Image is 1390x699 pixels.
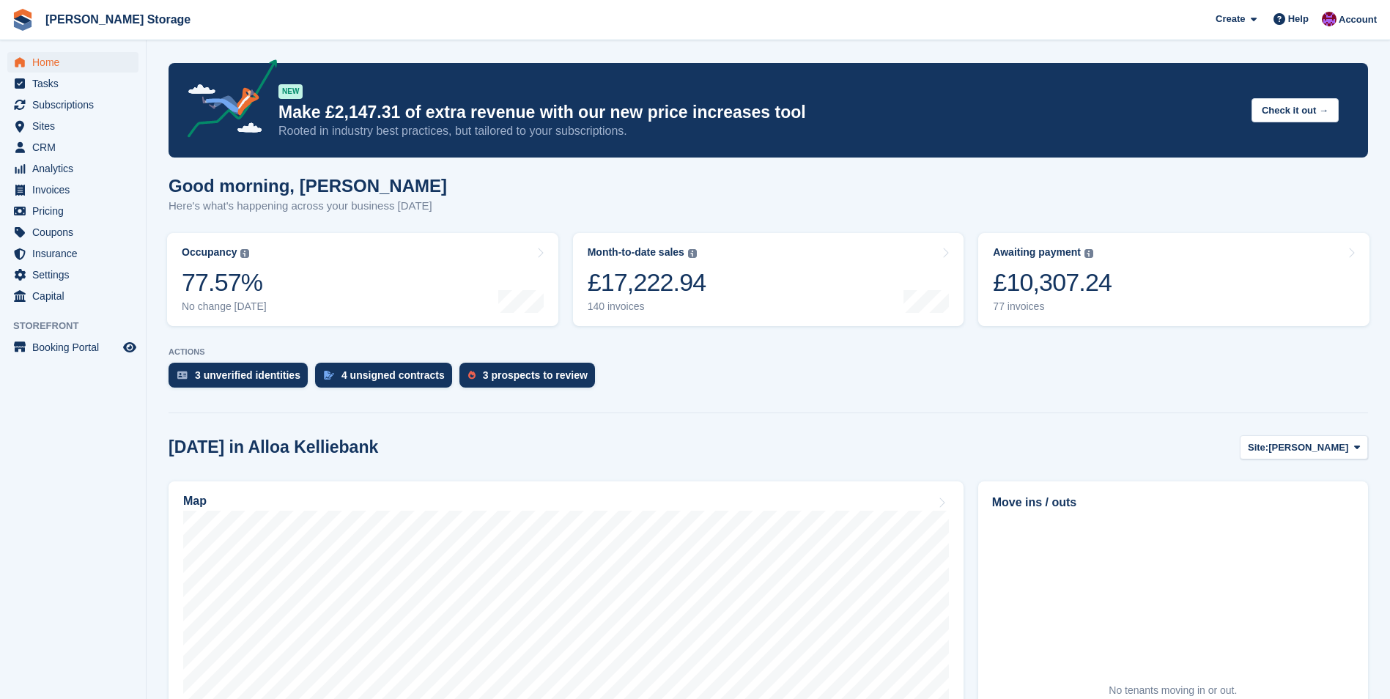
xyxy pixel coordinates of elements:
div: Occupancy [182,246,237,259]
span: Capital [32,286,120,306]
span: Site: [1248,440,1268,455]
h2: Map [183,495,207,508]
span: Coupons [32,222,120,243]
button: Check it out → [1252,98,1339,122]
img: stora-icon-8386f47178a22dfd0bd8f6a31ec36ba5ce8667c1dd55bd0f319d3a0aa187defe.svg [12,9,34,31]
a: menu [7,116,138,136]
a: menu [7,265,138,285]
div: Month-to-date sales [588,246,684,259]
a: 3 unverified identities [169,363,315,395]
span: Account [1339,12,1377,27]
span: Storefront [13,319,146,333]
span: Tasks [32,73,120,94]
a: menu [7,52,138,73]
p: Make £2,147.31 of extra revenue with our new price increases tool [278,102,1240,123]
span: Sites [32,116,120,136]
div: £10,307.24 [993,267,1112,297]
span: [PERSON_NAME] [1268,440,1348,455]
div: Awaiting payment [993,246,1081,259]
span: CRM [32,137,120,158]
div: £17,222.94 [588,267,706,297]
a: 4 unsigned contracts [315,363,459,395]
div: NEW [278,84,303,99]
a: menu [7,137,138,158]
a: menu [7,201,138,221]
img: price-adjustments-announcement-icon-8257ccfd72463d97f412b2fc003d46551f7dbcb40ab6d574587a9cd5c0d94... [175,59,278,143]
a: Month-to-date sales £17,222.94 140 invoices [573,233,964,326]
a: menu [7,222,138,243]
a: 3 prospects to review [459,363,602,395]
img: verify_identity-adf6edd0f0f0b5bbfe63781bf79b02c33cf7c696d77639b501bdc392416b5a36.svg [177,371,188,380]
img: icon-info-grey-7440780725fd019a000dd9b08b2336e03edf1995a4989e88bcd33f0948082b44.svg [1084,249,1093,258]
a: menu [7,180,138,200]
div: 140 invoices [588,300,706,313]
span: Insurance [32,243,120,264]
span: Create [1216,12,1245,26]
img: Audra Whitelaw [1322,12,1337,26]
span: Subscriptions [32,95,120,115]
div: 77.57% [182,267,267,297]
span: Home [32,52,120,73]
button: Site: [PERSON_NAME] [1240,435,1368,459]
span: Pricing [32,201,120,221]
h2: [DATE] in Alloa Kelliebank [169,437,378,457]
a: menu [7,243,138,264]
span: Analytics [32,158,120,179]
img: prospect-51fa495bee0391a8d652442698ab0144808aea92771e9ea1ae160a38d050c398.svg [468,371,476,380]
span: Invoices [32,180,120,200]
a: Preview store [121,339,138,356]
p: Rooted in industry best practices, but tailored to your subscriptions. [278,123,1240,139]
p: ACTIONS [169,347,1368,357]
div: No tenants moving in or out. [1109,683,1237,698]
a: Occupancy 77.57% No change [DATE] [167,233,558,326]
a: [PERSON_NAME] Storage [40,7,196,32]
h2: Move ins / outs [992,494,1354,511]
h1: Good morning, [PERSON_NAME] [169,176,447,196]
img: contract_signature_icon-13c848040528278c33f63329250d36e43548de30e8caae1d1a13099fd9432cc5.svg [324,371,334,380]
span: Settings [32,265,120,285]
div: 3 unverified identities [195,369,300,381]
a: menu [7,158,138,179]
a: menu [7,95,138,115]
a: menu [7,337,138,358]
a: menu [7,73,138,94]
span: Booking Portal [32,337,120,358]
p: Here's what's happening across your business [DATE] [169,198,447,215]
span: Help [1288,12,1309,26]
img: icon-info-grey-7440780725fd019a000dd9b08b2336e03edf1995a4989e88bcd33f0948082b44.svg [688,249,697,258]
div: 3 prospects to review [483,369,588,381]
a: menu [7,286,138,306]
div: 77 invoices [993,300,1112,313]
img: icon-info-grey-7440780725fd019a000dd9b08b2336e03edf1995a4989e88bcd33f0948082b44.svg [240,249,249,258]
div: No change [DATE] [182,300,267,313]
div: 4 unsigned contracts [341,369,445,381]
a: Awaiting payment £10,307.24 77 invoices [978,233,1369,326]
